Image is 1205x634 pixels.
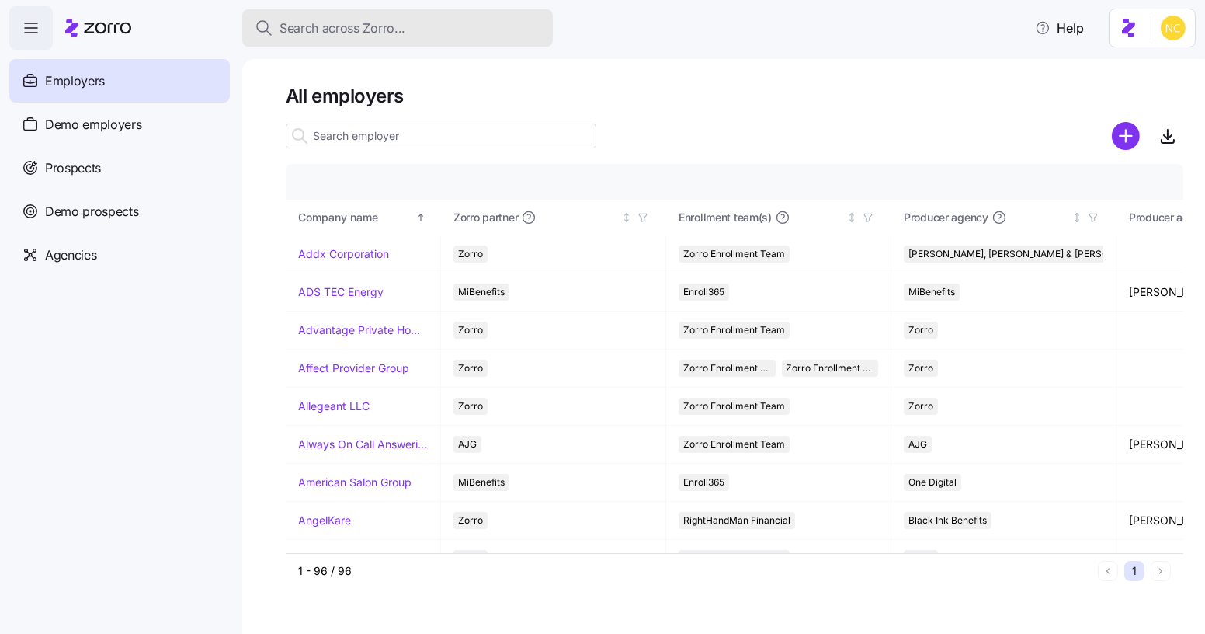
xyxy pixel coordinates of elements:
span: Zorro [908,322,933,339]
th: Producer agencyNot sorted [891,200,1116,235]
span: AJG [458,436,477,453]
span: One Digital [908,474,957,491]
button: Next page [1151,561,1171,581]
div: 1 - 96 / 96 [298,563,1092,579]
span: Zorro Enrollment Team [683,550,785,567]
a: Advantage Private Home Care [298,322,428,338]
div: Not sorted [621,212,632,223]
th: Zorro partnerNot sorted [441,200,666,235]
span: Prospects [45,158,101,178]
span: MiBenefits [908,284,955,301]
a: AngelKare [298,513,351,528]
a: Addx Corporation [298,246,389,262]
button: 1 [1124,561,1144,581]
span: Zorro [458,398,483,415]
span: Demo employers [45,115,142,134]
div: Not sorted [1071,212,1082,223]
span: MiBenefits [458,284,505,301]
span: Search across Zorro... [280,19,405,38]
button: Help [1023,12,1096,44]
a: Allegeant LLC [298,399,370,414]
span: Producer agent [1129,210,1205,225]
span: Zorro [458,512,483,529]
div: Sorted ascending [415,212,426,223]
div: Not sorted [846,212,857,223]
span: Agencies [45,246,96,265]
span: Zorro [458,550,483,567]
span: Zorro partner [453,210,518,225]
span: Zorro [458,322,483,339]
input: Search employer [286,124,596,148]
span: [PERSON_NAME], [PERSON_NAME] & [PERSON_NAME] [908,246,1150,263]
span: Black Ink Benefits [908,512,987,529]
th: Enrollment team(s)Not sorted [666,200,891,235]
span: Zorro Enrollment Experts [787,360,874,377]
h1: All employers [286,84,1183,108]
span: MiBenefits [458,474,505,491]
span: RightHandMan Financial [683,512,790,529]
a: ADS TEC Energy [298,284,384,300]
a: Agencies [9,233,230,277]
button: Previous page [1098,561,1118,581]
a: Demo prospects [9,190,230,233]
span: Enrollment team(s) [679,210,772,225]
span: Zorro [908,398,933,415]
a: Always On Call Answering Service [298,437,428,452]
th: Company nameSorted ascending [286,200,441,235]
a: Affect Provider Group [298,361,409,376]
span: Zorro [908,550,933,567]
span: Zorro [458,360,483,377]
span: Help [1035,19,1084,37]
span: Zorro Enrollment Team [683,322,785,339]
span: Demo prospects [45,202,139,221]
div: Company name [298,209,413,226]
a: American Salon Group [298,475,412,490]
a: Employers [9,59,230,103]
img: e03b911e832a6112bf72643c5874f8d8 [1161,16,1186,40]
span: AJG [908,436,927,453]
span: Enroll365 [683,284,724,301]
span: Zorro Enrollment Team [683,246,785,263]
span: Zorro [458,246,483,263]
span: Zorro Enrollment Team [683,398,785,415]
span: Zorro Enrollment Team [683,436,785,453]
span: Zorro [908,360,933,377]
a: Demo employers [9,103,230,146]
a: Prospects [9,146,230,190]
a: Ares Interactive [298,551,379,566]
button: Search across Zorro... [242,9,553,47]
span: Zorro Enrollment Team [683,360,771,377]
span: Producer agency [904,210,988,225]
svg: add icon [1112,122,1140,150]
span: Employers [45,71,105,91]
span: Enroll365 [683,474,724,491]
